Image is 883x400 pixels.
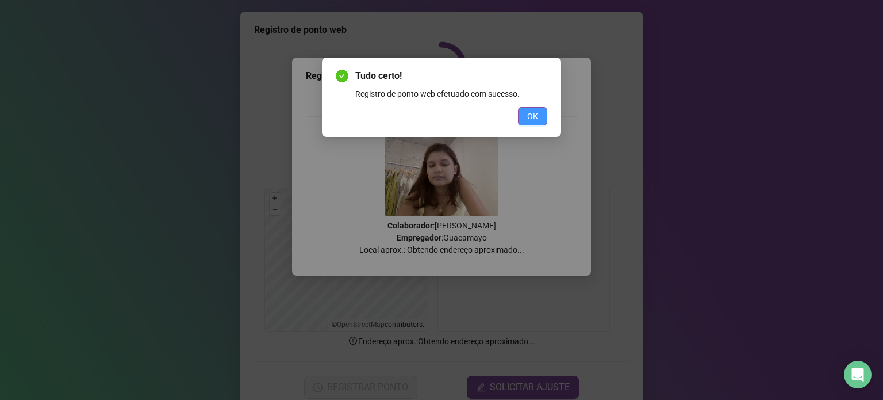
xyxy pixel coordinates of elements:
[355,69,547,83] span: Tudo certo!
[518,107,547,125] button: OK
[527,110,538,123] span: OK
[336,70,348,82] span: check-circle
[844,361,872,388] div: Open Intercom Messenger
[355,87,547,100] div: Registro de ponto web efetuado com sucesso.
